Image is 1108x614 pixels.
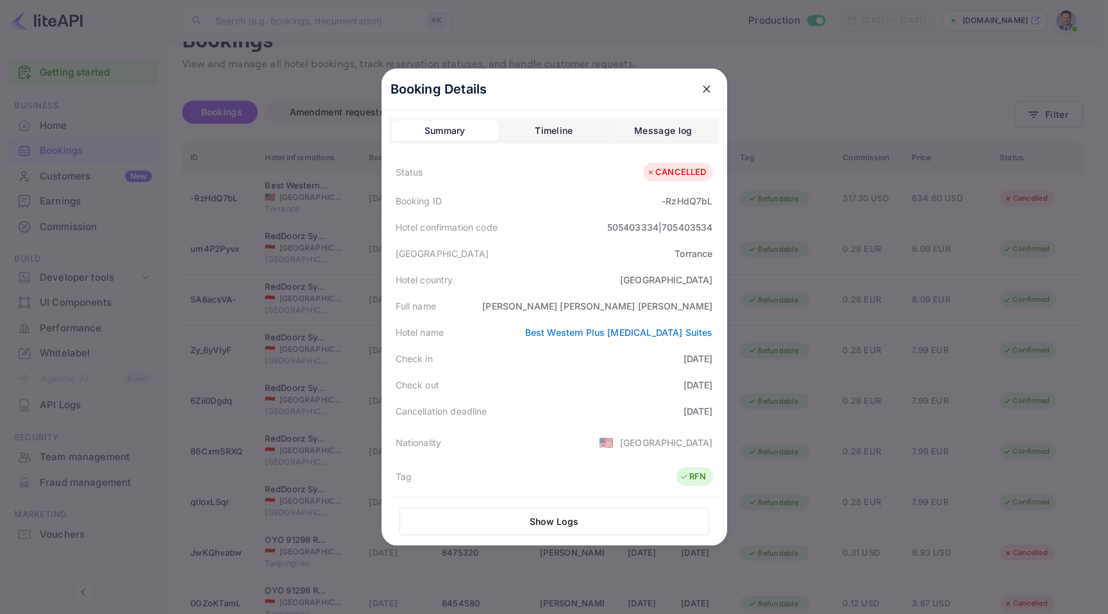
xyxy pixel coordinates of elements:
button: Summary [392,120,498,141]
div: Timeline [535,123,573,138]
div: [DATE] [684,404,713,418]
div: Status [396,165,423,179]
div: [PERSON_NAME] [PERSON_NAME] [PERSON_NAME] [482,299,712,313]
div: [DATE] [684,378,713,392]
div: Check in [396,352,433,365]
button: Show Logs [399,508,709,535]
div: RFN [680,470,706,483]
div: Cancellation deadline [396,404,487,418]
div: Hotel name [396,326,444,339]
div: [GEOGRAPHIC_DATA] [396,247,489,260]
div: Torrance [675,247,712,260]
button: Message log [610,120,716,141]
div: CANCELLED [646,166,706,179]
div: Summary [424,123,466,138]
div: [GEOGRAPHIC_DATA] [620,436,713,449]
p: Booking Details [390,79,487,99]
button: close [695,78,718,101]
div: [GEOGRAPHIC_DATA] [620,273,713,286]
div: [DATE] [684,352,713,365]
div: -RzHdQ7bL [662,194,712,208]
div: Hotel country [396,273,453,286]
div: Check out [396,378,439,392]
div: Full name [396,299,436,313]
span: United States [599,431,614,454]
div: Booking ID [396,194,442,208]
button: Timeline [501,120,607,141]
div: Tag [396,470,412,483]
div: 505403334|705403534 [607,220,713,234]
div: Hotel confirmation code [396,220,498,234]
div: Nationality [396,436,442,449]
div: Message log [634,123,692,138]
a: Best Western Plus [MEDICAL_DATA] Suites [525,327,713,338]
